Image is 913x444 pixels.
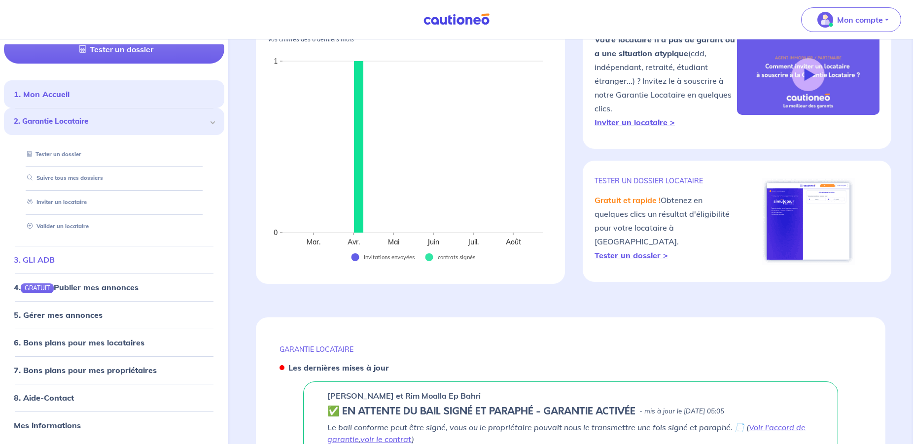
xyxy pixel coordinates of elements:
a: 5. Gérer mes annonces [14,310,103,320]
text: Juin [427,238,439,246]
div: Suivre tous mes dossiers [16,171,212,187]
div: 8. Aide-Contact [4,388,224,408]
text: Mai [388,238,399,246]
div: 5. Gérer mes annonces [4,305,224,325]
text: 0 [274,228,278,237]
a: Tester un dossier > [595,250,668,260]
div: 6. Bons plans pour mes locataires [4,333,224,352]
img: simulateur.png [762,178,855,265]
button: illu_account_valid_menu.svgMon compte [801,7,901,32]
a: Tester un dossier [4,35,224,64]
p: Mon compte [837,14,883,26]
div: 4.GRATUITPublier mes annonces [4,277,224,297]
div: Tester un dossier [16,146,212,163]
div: 1. Mon Accueil [4,84,224,104]
a: Inviter un locataire [23,199,87,205]
a: 8. Aide-Contact [14,393,74,403]
p: (cdd, indépendant, retraité, étudiant étranger...) ? Invitez le à souscrire à notre Garantie Loca... [595,33,737,129]
text: Juil. [467,238,479,246]
div: Mes informations [4,415,224,435]
a: 1. Mon Accueil [14,89,70,99]
div: 3. GLI ADB [4,250,224,270]
img: Cautioneo [420,13,493,26]
p: GARANTIE LOCATAIRE [280,345,862,354]
text: Avr. [348,238,360,246]
strong: Les dernières mises à jour [288,363,389,373]
div: Valider un locataire [16,218,212,235]
p: TESTER un dossier locataire [595,176,737,185]
a: Tester un dossier [23,151,81,158]
div: state: CONTRACT-SIGNED, Context: ,IS-GL-CAUTION [327,406,814,417]
a: Valider un locataire [23,223,89,230]
a: Inviter un locataire > [595,117,675,127]
em: Le bail conforme peut être signé, vous ou le propriétaire pouvait nous le transmettre une fois si... [327,422,806,444]
h5: ✅️️️ EN ATTENTE DU BAIL SIGNÉ ET PARAPHÉ - GARANTIE ACTIVÉE [327,406,635,417]
a: 3. GLI ADB [14,255,55,265]
img: video-gli-new-none.jpg [737,34,879,115]
p: Obtenez en quelques clics un résultat d'éligibilité pour votre locataire à [GEOGRAPHIC_DATA]. [595,193,737,262]
text: Août [506,238,521,246]
img: illu_account_valid_menu.svg [817,12,833,28]
a: Mes informations [14,420,81,430]
p: - mis à jour le [DATE] 05:05 [639,407,724,416]
div: Inviter un locataire [16,194,212,210]
a: 7. Bons plans pour mes propriétaires [14,365,157,375]
text: Mar. [307,238,320,246]
a: Suivre tous mes dossiers [23,175,103,182]
a: 6. Bons plans pour mes locataires [14,338,144,347]
div: 7. Bons plans pour mes propriétaires [4,360,224,380]
span: 2. Garantie Locataire [14,116,207,127]
em: Gratuit et rapide ! [595,195,661,205]
p: [PERSON_NAME] et Rim Moalla Ep Bahri [327,390,481,402]
div: 2. Garantie Locataire [4,108,224,135]
a: 4.GRATUITPublier mes annonces [14,282,139,292]
text: 1 [274,57,278,66]
a: voir le contrat [360,434,412,444]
